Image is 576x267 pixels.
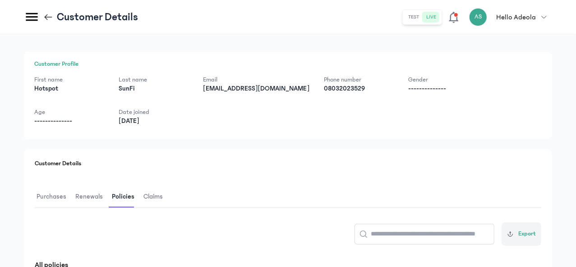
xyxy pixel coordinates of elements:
button: Policies [110,186,142,208]
p: 08032023529 [324,84,394,93]
button: Renewals [74,186,110,208]
span: Renewals [74,186,105,208]
p: Age [34,108,104,117]
p: -------------- [408,84,478,93]
span: Policies [110,186,136,208]
p: First name [34,75,104,84]
button: ASHello Adeola [469,8,552,26]
h1: Customer Profile [34,59,542,69]
span: Export [518,229,536,239]
p: [DATE] [119,117,189,126]
span: Purchases [35,186,68,208]
p: Last name [119,75,189,84]
p: Customer Details [57,10,138,24]
button: Purchases [35,186,74,208]
button: Export [502,222,541,246]
p: Phone number [324,75,394,84]
button: test [405,12,423,23]
p: Hotspot [34,84,104,93]
button: Claims [142,186,170,208]
p: Date joined [119,108,189,117]
p: [EMAIL_ADDRESS][DOMAIN_NAME] [203,84,309,93]
button: live [423,12,440,23]
div: AS [469,8,487,26]
p: Hello Adeola [496,12,536,23]
p: -------------- [34,117,104,126]
span: Claims [142,186,165,208]
p: Email [203,75,309,84]
p: Gender [408,75,478,84]
p: SunFi [119,84,189,93]
h1: Customer Details [35,159,541,168]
